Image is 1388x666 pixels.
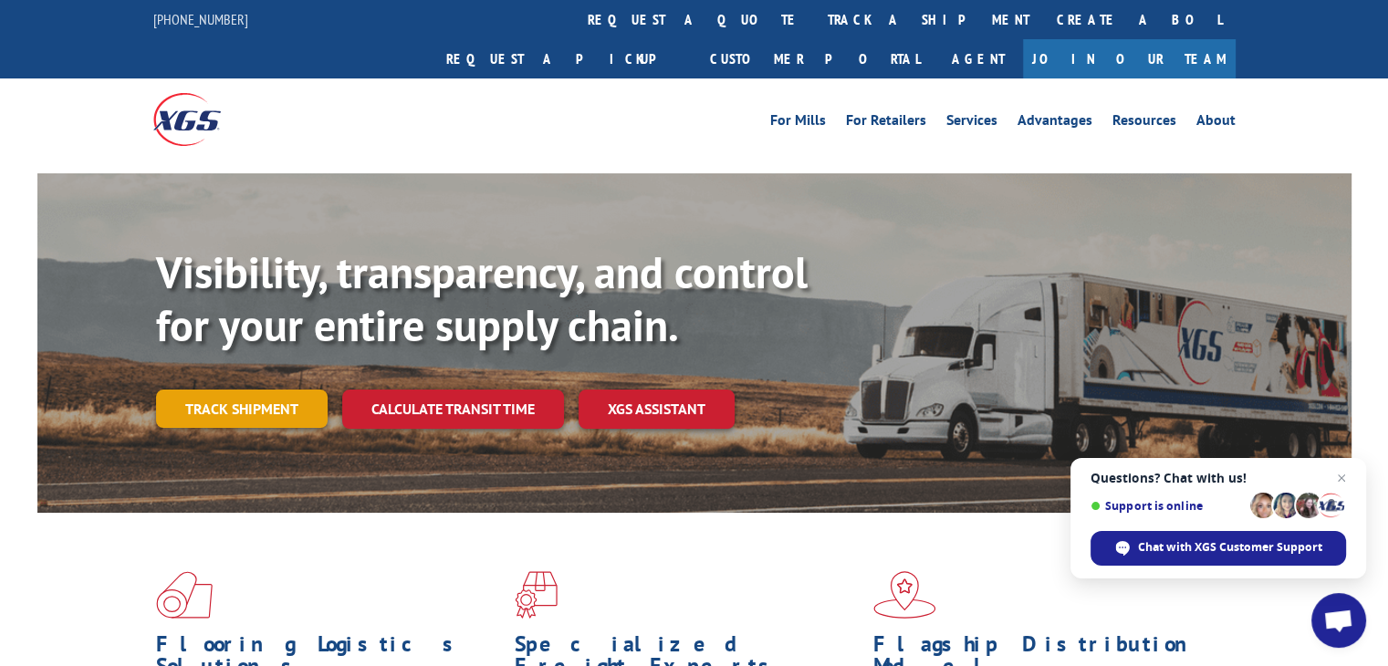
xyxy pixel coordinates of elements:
a: XGS ASSISTANT [579,390,735,429]
a: Track shipment [156,390,328,428]
a: [PHONE_NUMBER] [153,10,248,28]
a: For Retailers [846,113,926,133]
a: About [1196,113,1236,133]
a: Customer Portal [696,39,934,78]
img: xgs-icon-flagship-distribution-model-red [873,571,936,619]
img: xgs-icon-total-supply-chain-intelligence-red [156,571,213,619]
span: Questions? Chat with us! [1091,471,1346,485]
a: Resources [1112,113,1176,133]
b: Visibility, transparency, and control for your entire supply chain. [156,244,808,353]
div: Open chat [1311,593,1366,648]
a: For Mills [770,113,826,133]
a: Join Our Team [1023,39,1236,78]
span: Chat with XGS Customer Support [1138,539,1322,556]
img: xgs-icon-focused-on-flooring-red [515,571,558,619]
a: Agent [934,39,1023,78]
a: Services [946,113,997,133]
span: Support is online [1091,499,1244,513]
a: Advantages [1018,113,1092,133]
div: Chat with XGS Customer Support [1091,531,1346,566]
span: Close chat [1331,467,1352,489]
a: Request a pickup [433,39,696,78]
a: Calculate transit time [342,390,564,429]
